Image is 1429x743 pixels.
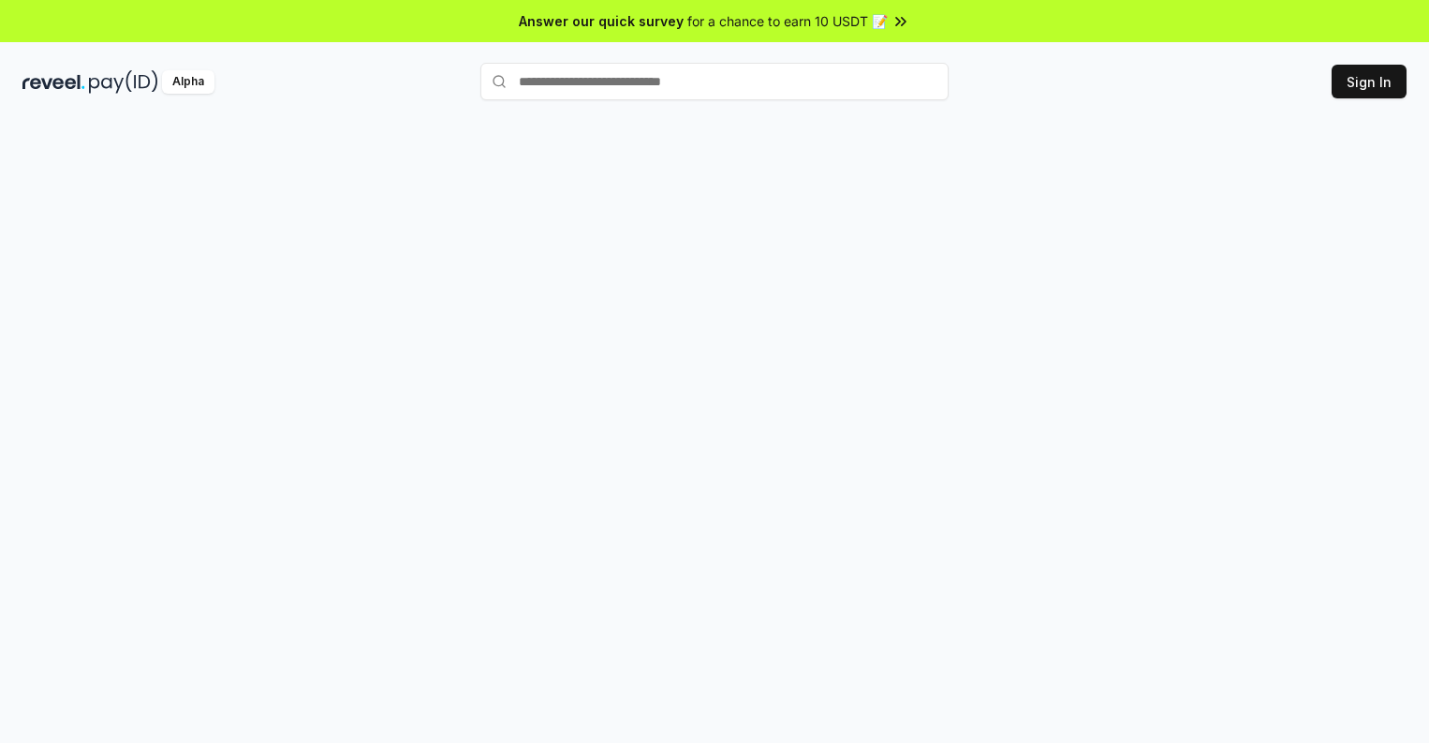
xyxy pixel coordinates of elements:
[89,70,158,94] img: pay_id
[687,11,888,31] span: for a chance to earn 10 USDT 📝
[519,11,684,31] span: Answer our quick survey
[22,70,85,94] img: reveel_dark
[1332,65,1407,98] button: Sign In
[162,70,214,94] div: Alpha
